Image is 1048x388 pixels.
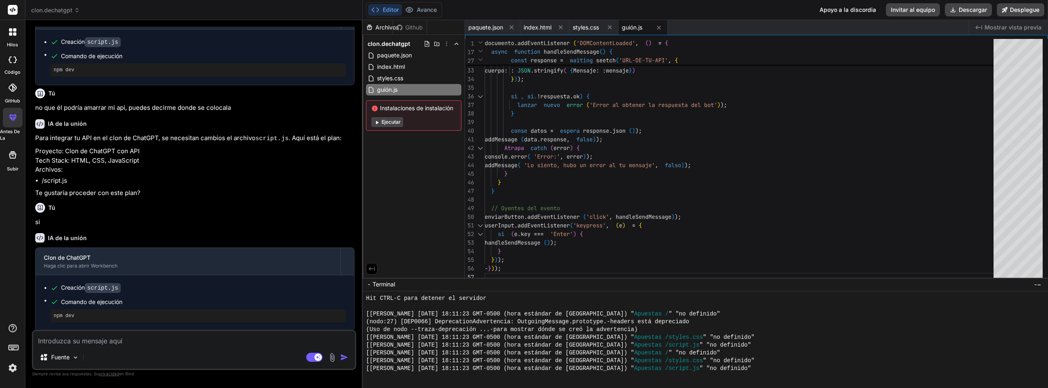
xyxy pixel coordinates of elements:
span: si [498,230,504,238]
div: Archivos [363,23,393,32]
span: Instalaciones de instalación [371,104,456,112]
img: configuración [6,361,20,375]
span: ( [511,230,514,238]
span: cuerpo: [485,67,508,74]
div: 42 [465,144,474,152]
span: ); [495,265,501,272]
span: } [491,187,495,195]
span: 'Lo siento, hubo un error al tu mensaje' [524,161,655,169]
span: ) [632,67,635,74]
span: ) [573,230,576,238]
div: Haga clic para abrir Workbench [44,263,332,269]
h6: Tú [48,204,55,212]
span: addMessage [485,161,517,169]
span: - [485,264,501,273]
p: si [35,218,355,227]
span: ( [583,213,586,220]
span: ok [573,93,580,100]
span: ( [527,153,531,160]
span: [[PERSON_NAME] [DATE] 18:11:23 GMT-0500 (hora estándar de [GEOGRAPHIC_DATA]) " [366,341,634,349]
span: falso [665,161,681,169]
span: handleSendMessage [485,239,540,246]
span: . [508,153,511,160]
code: script.js [85,37,121,47]
span: Mostrar vista previa [985,23,1041,32]
span: ) [603,48,606,55]
span: 'Error al obtener la respuesta del bot' [589,101,717,109]
span: ); [550,239,557,246]
span: 17 [465,48,474,57]
div: 56 [465,264,474,273]
span: = [560,57,563,64]
span: /script.js [665,341,700,349]
span: nuevo [544,101,560,109]
span: , [635,39,639,47]
div: 57 [465,273,474,281]
span: Apuestas [634,341,662,349]
span: ( [521,136,524,143]
span: } [488,265,491,272]
div: 35 [465,84,474,92]
span: (Uso de nodo --traza-deprecación ...-para mostrar dónde se creó la advertencia) [366,326,637,334]
span: ( [570,222,573,229]
span: ( [586,101,589,109]
span: si [527,93,534,100]
h6: IA de la unión [48,120,87,128]
span: ) [580,93,583,100]
span: catch [531,144,547,152]
span: key [521,230,531,238]
span: ); [498,256,504,263]
span: { [639,222,642,229]
span: . [514,222,517,229]
span: ) [648,39,652,47]
span: response [540,136,567,143]
span: error [567,101,583,109]
label: hilos [7,41,18,48]
span: ); [517,75,524,83]
span: [[PERSON_NAME] [DATE] 18:11:23 GMT-0500 (hora estándar de [GEOGRAPHIC_DATA]) " [366,334,634,341]
span: json [612,127,626,134]
span: . [609,127,612,134]
button: Editor [368,4,402,16]
span: ( [544,239,547,246]
span: documento [485,39,514,47]
span: { [570,67,573,74]
span: ! [537,93,540,100]
span: index.html [524,23,551,32]
span: , [567,136,570,143]
code: script.js [85,283,121,293]
span: Comando de ejecución [61,298,346,306]
div: 34 [465,75,474,84]
span: . [537,136,540,143]
span: ) [622,222,626,229]
span: // Oyentes del evento [491,204,560,212]
span: ( [629,127,632,134]
p: Proyecto: Clon de ChatGPT con API Tech Stack: HTML, CSS, JavaScript Archivos: [35,147,355,175]
span: = [550,127,553,134]
span: function [514,48,540,55]
label: código [5,69,20,76]
span: Apuestas [634,334,662,341]
span: 'Enter' [550,230,573,238]
div: Clon de ChatGPT [44,254,332,262]
span: styles.css [573,23,599,32]
button: -− [1032,278,1043,291]
span: response [531,57,557,64]
button: Clon de ChatGPTHaga clic para abrir Workbench [36,248,341,275]
span: ( [599,48,603,55]
label: Subir [7,166,18,172]
div: 48 [465,195,474,204]
div: 51 [465,221,474,230]
span: = [658,39,662,47]
span: ); [596,136,603,143]
div: 38 [465,109,474,118]
p: Siempre revisa sus respuestas. Su en Bind [32,370,356,378]
pre: npm dev [54,67,343,73]
span: ) [514,75,517,83]
div: Creación [61,284,121,292]
span: . [531,67,534,74]
span: seetch [596,57,616,64]
div: Haga clic para colapsar el rango. [475,92,486,101]
span: conse [511,127,527,134]
span: { [665,39,668,47]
